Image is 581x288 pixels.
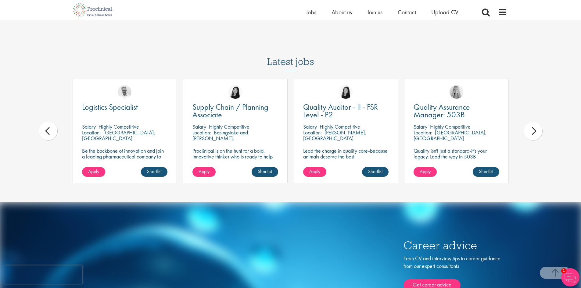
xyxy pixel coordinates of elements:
[303,129,322,136] span: Location:
[192,103,278,119] a: Supply Chain / Planning Associate
[192,123,206,130] span: Salary
[303,167,326,177] a: Apply
[414,102,470,120] span: Quality Assurance Manager: 503B
[561,268,566,273] span: 1
[450,85,463,99] img: Shannon Briggs
[306,8,316,16] a: Jobs
[430,123,471,130] p: Highly Competitive
[403,240,507,251] h3: Career advice
[414,103,499,119] a: Quality Assurance Manager: 503B
[414,129,432,136] span: Location:
[4,265,82,284] iframe: reCAPTCHA
[473,167,499,177] a: Shortlist
[228,85,242,99] img: Numhom Sudsok
[303,102,378,120] span: Quality Auditor - II - FSR Level - P2
[561,268,579,286] img: Chatbot
[88,168,99,175] span: Apply
[199,168,210,175] span: Apply
[192,167,216,177] a: Apply
[99,123,139,130] p: Highly Competitive
[82,129,155,142] p: [GEOGRAPHIC_DATA], [GEOGRAPHIC_DATA]
[82,148,168,171] p: Be the backbone of innovation and join a leading pharmaceutical company to help keep life-changin...
[209,123,249,130] p: Highly Competitive
[420,168,431,175] span: Apply
[414,167,437,177] a: Apply
[303,103,389,119] a: Quality Auditor - II - FSR Level - P2
[362,167,389,177] a: Shortlist
[320,123,360,130] p: Highly Competitive
[339,85,353,99] img: Numhom Sudsok
[309,168,320,175] span: Apply
[303,123,317,130] span: Salary
[303,148,389,159] p: Lead the charge in quality care-because animals deserve the best.
[367,8,382,16] a: Join us
[82,129,101,136] span: Location:
[192,102,268,120] span: Supply Chain / Planning Associate
[431,8,458,16] a: Upload CV
[524,122,542,140] div: next
[414,148,499,165] p: Quality isn't just a standard-it's your legacy. Lead the way in 503B excellence.
[192,148,278,171] p: Proclinical is on the hunt for a bold, innovative thinker who is ready to help push the boundarie...
[82,102,138,112] span: Logistics Specialist
[414,129,487,142] p: [GEOGRAPHIC_DATA], [GEOGRAPHIC_DATA]
[82,103,168,111] a: Logistics Specialist
[82,123,96,130] span: Salary
[332,8,352,16] a: About us
[118,85,131,99] img: Joshua Bye
[141,167,167,177] a: Shortlist
[267,41,314,71] h3: Latest jobs
[192,129,211,136] span: Location:
[398,8,416,16] a: Contact
[303,129,366,142] p: [PERSON_NAME], [GEOGRAPHIC_DATA]
[192,129,248,148] p: Basingstoke and [PERSON_NAME], [GEOGRAPHIC_DATA]
[82,167,105,177] a: Apply
[252,167,278,177] a: Shortlist
[39,122,57,140] div: prev
[414,123,427,130] span: Salary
